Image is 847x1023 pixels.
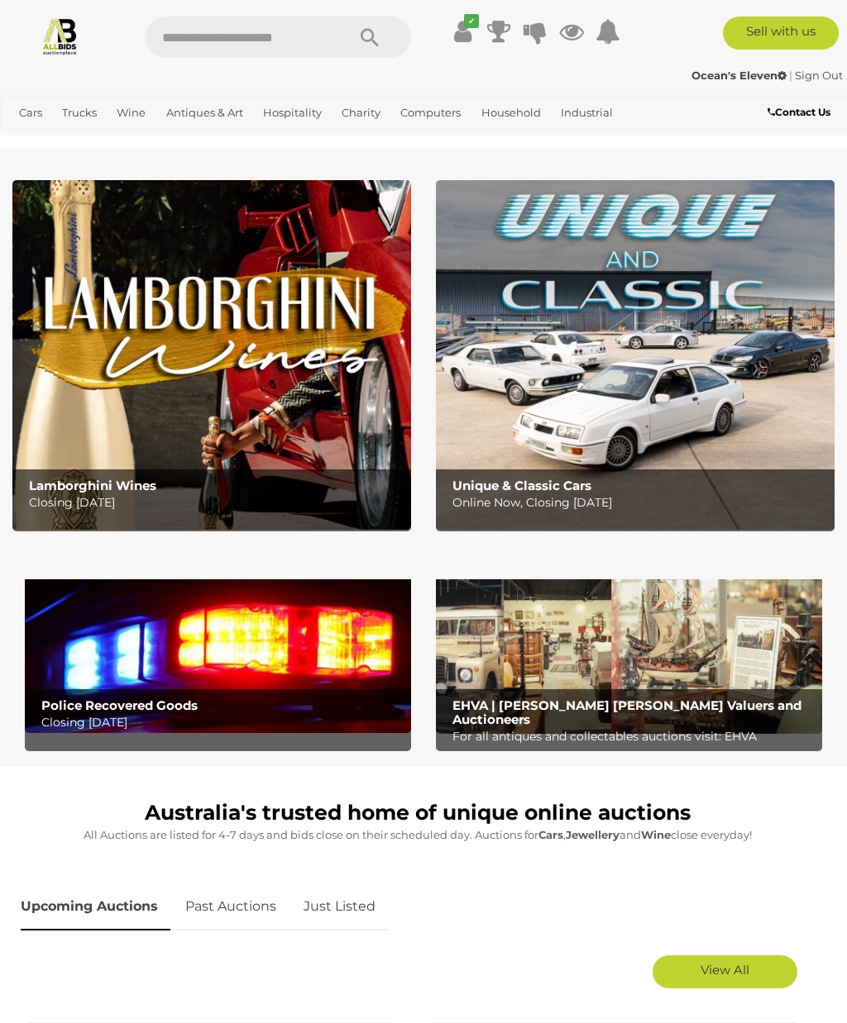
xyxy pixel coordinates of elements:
strong: Cars [538,828,563,841]
a: Trucks [55,99,103,126]
span: View All [701,962,749,978]
b: Police Recovered Goods [41,697,198,713]
b: EHVA | [PERSON_NAME] [PERSON_NAME] Valuers and Auctioneers [452,697,802,727]
strong: Ocean's Eleven [691,69,787,82]
a: ✔ [450,17,475,46]
a: Just Listed [291,883,388,931]
img: EHVA | Evans Hastings Valuers and Auctioneers [436,563,822,734]
a: Jewellery [12,126,77,154]
a: Charity [335,99,387,126]
img: Lamborghini Wines [12,180,411,529]
b: Contact Us [768,106,830,118]
a: Ocean's Eleven [691,69,789,82]
p: Closing [DATE] [41,712,403,733]
p: Online Now, Closing [DATE] [452,492,825,513]
a: Antiques & Art [160,99,250,126]
a: Sell with us [723,17,839,50]
strong: Jewellery [566,828,620,841]
a: Hospitality [256,99,328,126]
p: For all antiques and collectables auctions visit: EHVA [452,726,814,747]
strong: Wine [641,828,671,841]
a: Wine [110,99,152,126]
a: [GEOGRAPHIC_DATA] [189,126,320,154]
a: Unique & Classic Cars Unique & Classic Cars Online Now, Closing [DATE] [436,180,835,529]
a: Office [84,126,128,154]
a: Computers [394,99,467,126]
a: Police Recovered Goods Police Recovered Goods Closing [DATE] [25,563,411,734]
span: | [789,69,792,82]
i: ✔ [464,14,479,28]
b: Lamborghini Wines [29,478,156,493]
a: Household [475,99,548,126]
h1: Australia's trusted home of unique online auctions [21,802,814,825]
a: View All [653,955,797,988]
a: Past Auctions [173,883,289,931]
b: Unique & Classic Cars [452,478,591,493]
p: All Auctions are listed for 4-7 days and bids close on their scheduled day. Auctions for , and cl... [21,826,814,845]
p: Closing [DATE] [29,492,402,513]
button: Search [328,17,411,58]
a: Sports [135,126,182,154]
a: Cars [12,99,49,126]
img: Police Recovered Goods [25,563,411,734]
a: Industrial [554,99,620,126]
a: Sign Out [795,69,843,82]
a: Upcoming Auctions [21,883,170,931]
a: EHVA | Evans Hastings Valuers and Auctioneers EHVA | [PERSON_NAME] [PERSON_NAME] Valuers and Auct... [436,563,822,734]
img: Allbids.com.au [41,17,79,55]
img: Unique & Classic Cars [436,180,835,529]
a: Lamborghini Wines Lamborghini Wines Closing [DATE] [12,180,411,529]
a: Contact Us [768,103,835,121]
